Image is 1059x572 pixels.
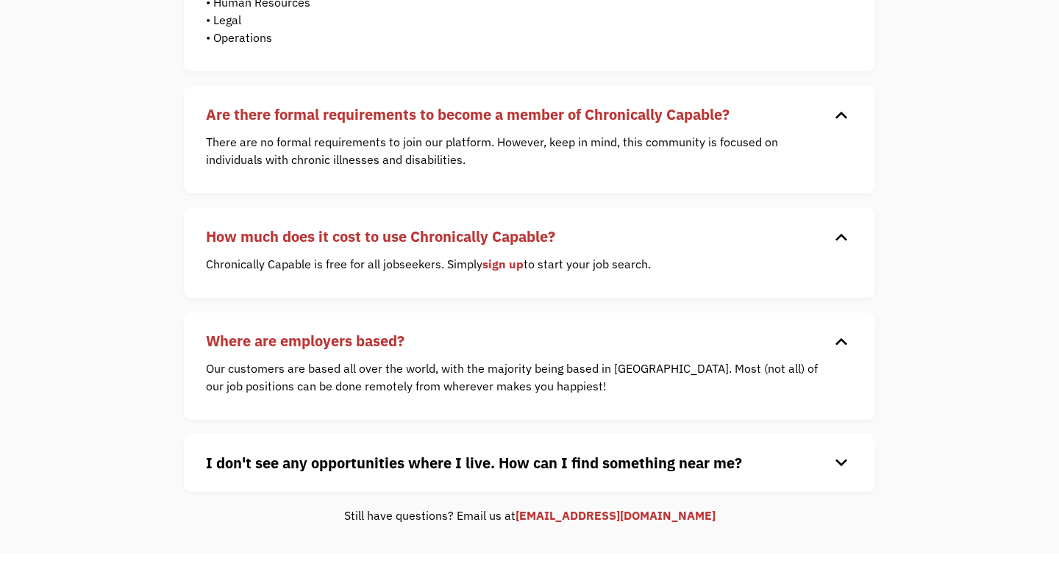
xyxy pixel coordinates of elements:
[206,453,742,473] strong: I don't see any opportunities where I live. How can I find something near me?
[830,104,853,126] div: keyboard_arrow_down
[184,507,875,524] div: Still have questions? Email us at
[206,255,831,273] p: Chronically Capable is free for all jobseekers. Simply to start your job search.
[206,133,831,168] p: There are no formal requirements to join our platform. However, keep in mind, this community is f...
[206,104,730,124] strong: Are there formal requirements to become a member of Chronically Capable?
[516,508,716,523] a: [EMAIL_ADDRESS][DOMAIN_NAME]
[830,330,853,352] div: keyboard_arrow_down
[206,226,555,246] strong: How much does it cost to use Chronically Capable?
[206,331,404,351] strong: Where are employers based?
[206,360,831,395] p: Our customers are based all over the world, with the majority being based in [GEOGRAPHIC_DATA]. M...
[830,226,853,248] div: keyboard_arrow_down
[830,452,853,474] div: keyboard_arrow_down
[482,257,524,271] a: sign up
